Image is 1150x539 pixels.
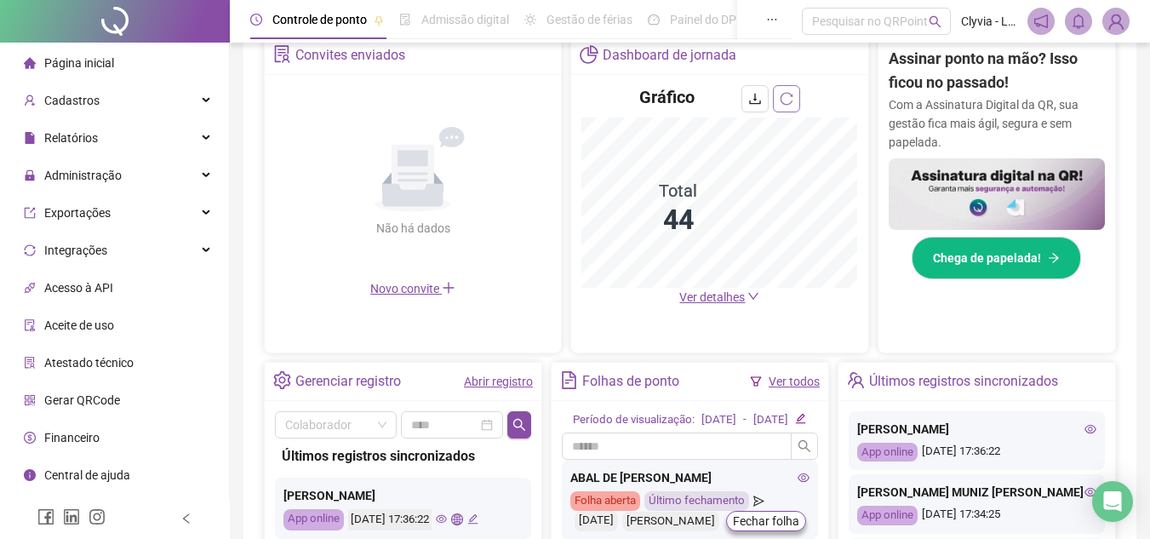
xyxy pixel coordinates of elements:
span: Painel do DP [670,13,736,26]
span: down [747,290,759,302]
span: Gerar QRCode [44,393,120,407]
p: Com a Assinatura Digital da QR, sua gestão fica mais ágil, segura e sem papelada. [889,95,1105,152]
span: Gestão de férias [546,13,632,26]
span: Exportações [44,206,111,220]
span: bell [1071,14,1086,29]
span: file [24,132,36,144]
div: ABAL DE [PERSON_NAME] [570,468,810,487]
span: Integrações [44,244,107,257]
span: Atestado técnico [44,356,134,370]
span: edit [467,513,478,525]
span: home [24,57,36,69]
span: dashboard [648,14,660,26]
span: Relatórios [44,131,98,145]
div: App online [283,509,344,530]
span: solution [273,45,291,63]
div: Último fechamento [644,491,749,511]
span: eye [798,472,810,484]
img: banner%2F02c71560-61a6-44d4-94b9-c8ab97240462.png [889,158,1105,231]
span: Aceite de uso [44,318,114,332]
span: global [451,513,462,525]
div: Open Intercom Messenger [1092,481,1133,522]
span: audit [24,319,36,331]
div: [DATE] [753,411,788,429]
span: Clyvia - LIPSFIHA [961,12,1017,31]
div: Convites enviados [295,41,405,70]
span: search [512,418,526,432]
div: [PERSON_NAME] [283,486,523,505]
span: Chega de papelada! [933,249,1041,267]
span: search [798,439,811,453]
span: notification [1033,14,1049,29]
span: left [180,513,192,525]
span: pushpin [374,15,384,26]
img: 83774 [1103,9,1129,34]
div: Período de visualização: [573,411,695,429]
span: sync [24,244,36,256]
span: clock-circle [250,14,262,26]
span: pie-chart [580,45,598,63]
div: - [743,411,747,429]
div: Folhas de ponto [582,367,679,396]
span: solution [24,357,36,369]
span: info-circle [24,469,36,481]
div: Não há dados [335,219,491,238]
span: export [24,207,36,219]
span: edit [795,413,806,424]
div: Últimos registros sincronizados [869,367,1058,396]
span: Controle de ponto [272,13,367,26]
a: Ver detalhes down [679,290,759,304]
div: [DATE] [575,511,618,531]
h2: Assinar ponto na mão? Isso ficou no passado! [889,47,1105,95]
span: setting [273,371,291,389]
div: [PERSON_NAME] [622,512,719,531]
span: sun [524,14,536,26]
span: dollar [24,432,36,444]
div: [PERSON_NAME] [857,420,1096,439]
div: Dashboard de jornada [603,41,736,70]
span: lock [24,169,36,181]
span: team [847,371,865,389]
div: App online [857,506,918,525]
span: qrcode [24,394,36,406]
div: Gerenciar registro [295,367,401,396]
span: Financeiro [44,431,100,444]
span: filter [750,376,762,387]
button: Fechar folha [726,511,806,531]
span: api [24,282,36,294]
a: Abrir registro [464,375,533,388]
span: file-text [560,371,578,389]
span: Central de ajuda [44,468,130,482]
span: Admissão digital [421,13,509,26]
span: ellipsis [766,14,778,26]
div: [PERSON_NAME] MUNIZ [PERSON_NAME] [857,483,1096,502]
span: eye [1084,486,1096,498]
span: instagram [89,508,106,525]
span: Acesso à API [44,281,113,295]
span: file-done [399,14,411,26]
span: Novo convite [370,282,455,295]
span: linkedin [63,508,80,525]
div: [DATE] 17:36:22 [857,443,1096,462]
span: eye [1084,423,1096,435]
div: [DATE] 17:34:25 [857,506,1096,525]
div: Folha aberta [570,491,640,511]
div: [DATE] 17:36:22 [348,509,432,530]
span: facebook [37,508,54,525]
h4: Gráfico [639,85,695,109]
button: Chega de papelada! [912,237,1081,279]
div: [DATE] [701,411,736,429]
a: Ver todos [769,375,820,388]
span: Cadastros [44,94,100,107]
span: reload [780,92,793,106]
span: arrow-right [1048,252,1060,264]
span: download [748,92,762,106]
span: user-add [24,95,36,106]
span: Administração [44,169,122,182]
span: Ver detalhes [679,290,745,304]
span: Página inicial [44,56,114,70]
span: eye [436,513,447,525]
span: search [929,15,941,28]
span: Fechar folha [733,512,799,530]
span: plus [442,281,455,295]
